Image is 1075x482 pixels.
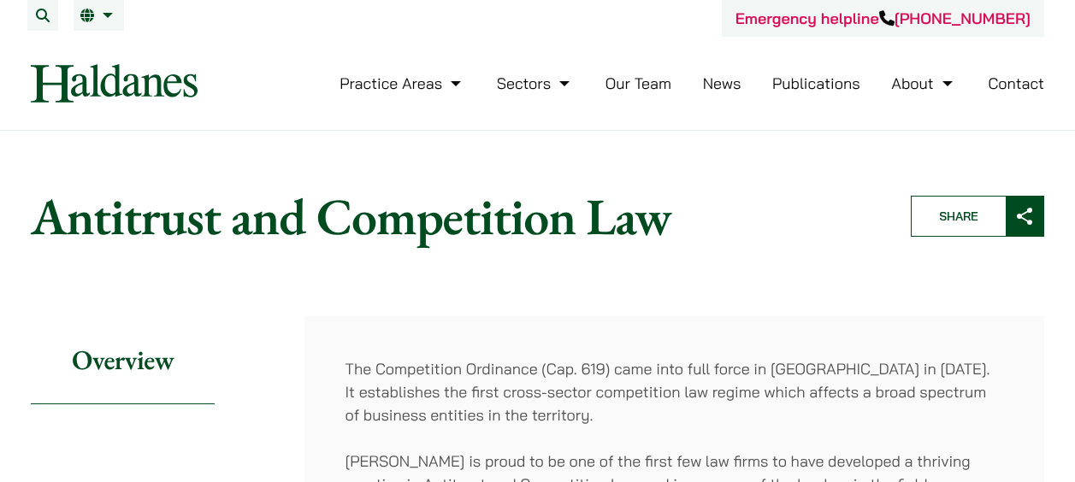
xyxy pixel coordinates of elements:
[911,196,1044,237] button: Share
[340,73,465,93] a: Practice Areas
[346,357,1003,426] p: The Competition Ordinance (Cap. 619) came into full force in [GEOGRAPHIC_DATA] in [DATE]. It esta...
[988,73,1044,93] a: Contact
[735,9,1031,28] a: Emergency helpline[PHONE_NUMBER]
[703,73,741,93] a: News
[891,73,956,93] a: About
[605,73,671,93] a: Our Team
[31,316,215,404] h2: Overview
[772,73,860,93] a: Publications
[31,185,882,247] h1: Antitrust and Competition Law
[912,197,1006,236] span: Share
[497,73,574,93] a: Sectors
[31,64,198,103] img: Logo of Haldanes
[80,9,117,22] a: EN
